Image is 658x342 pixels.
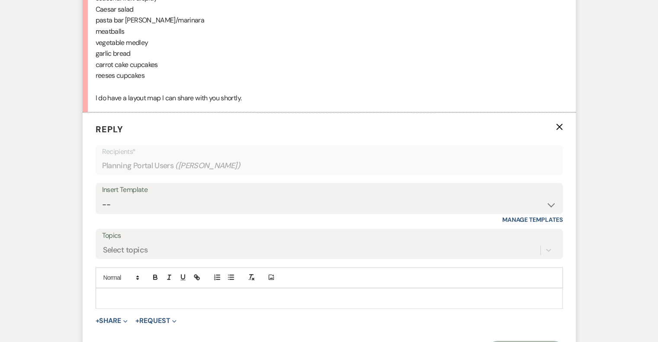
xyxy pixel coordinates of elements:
[96,48,563,59] p: garlic bread
[102,146,556,157] p: Recipients*
[135,317,139,324] span: +
[135,317,177,324] button: Request
[102,184,556,196] div: Insert Template
[96,317,100,324] span: +
[96,70,563,81] p: reeses cupcakes
[102,157,556,174] div: Planning Portal Users
[175,160,240,172] span: ( [PERSON_NAME] )
[96,93,563,104] p: I do have a layout map I can share with you shortly.
[96,317,128,324] button: Share
[502,216,563,224] a: Manage Templates
[102,230,556,242] label: Topics
[103,244,148,256] div: Select topics
[96,124,123,135] span: Reply
[96,4,563,15] p: Caesar salad
[96,26,563,37] p: meatballs
[96,15,563,26] p: pasta bar [PERSON_NAME]/marinara
[96,37,563,48] p: vegetable medley
[96,59,563,70] p: carrot cake cupcakes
